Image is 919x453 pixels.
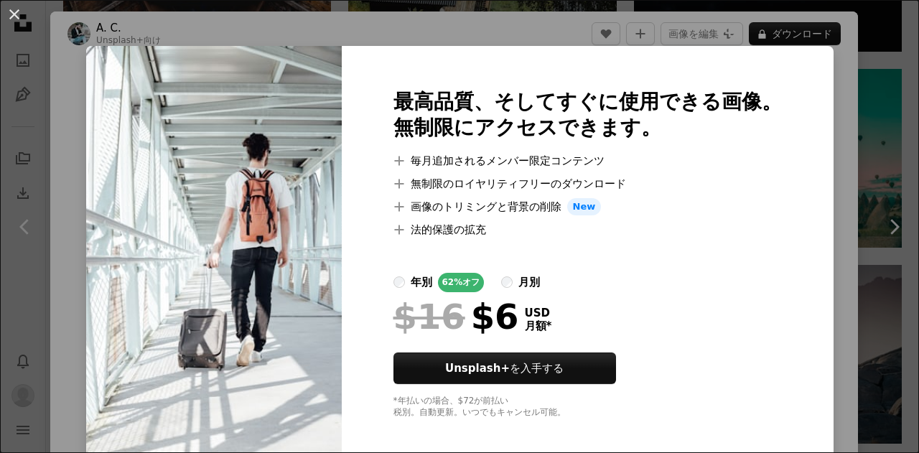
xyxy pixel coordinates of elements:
[393,298,519,335] div: $6
[393,89,782,141] h2: 最高品質、そしてすぐに使用できる画像。 無制限にアクセスできます。
[393,152,782,169] li: 毎月追加されるメンバー限定コンテンツ
[393,175,782,192] li: 無制限のロイヤリティフリーのダウンロード
[393,276,405,288] input: 年別62%オフ
[393,221,782,238] li: 法的保護の拡充
[393,298,465,335] span: $16
[567,198,602,215] span: New
[393,396,782,419] div: *年払いの場合、 $72 が前払い 税別。自動更新。いつでもキャンセル可能。
[438,273,485,292] div: 62% オフ
[501,276,513,288] input: 月別
[518,274,540,291] div: 月別
[525,307,552,319] span: USD
[445,362,510,375] strong: Unsplash+
[393,198,782,215] li: 画像のトリミングと背景の削除
[393,352,616,384] a: Unsplash+を入手する
[411,274,432,291] div: 年別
